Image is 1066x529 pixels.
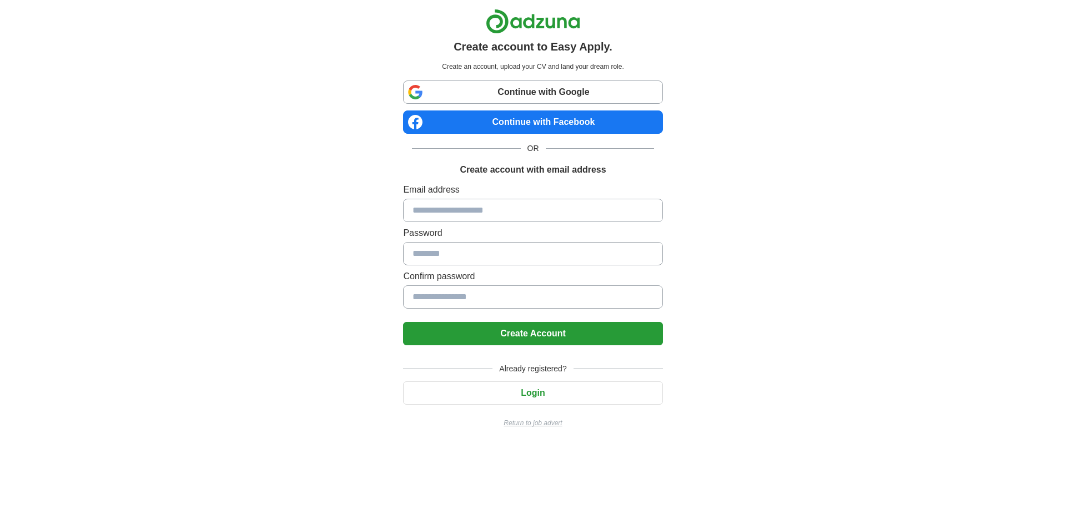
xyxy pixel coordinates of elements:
[403,418,662,428] a: Return to job advert
[454,38,612,55] h1: Create account to Easy Apply.
[492,363,573,375] span: Already registered?
[403,110,662,134] a: Continue with Facebook
[460,163,606,177] h1: Create account with email address
[405,62,660,72] p: Create an account, upload your CV and land your dream role.
[403,388,662,397] a: Login
[521,143,546,154] span: OR
[403,226,662,240] label: Password
[403,322,662,345] button: Create Account
[486,9,580,34] img: Adzuna logo
[403,270,662,283] label: Confirm password
[403,183,662,197] label: Email address
[403,381,662,405] button: Login
[403,80,662,104] a: Continue with Google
